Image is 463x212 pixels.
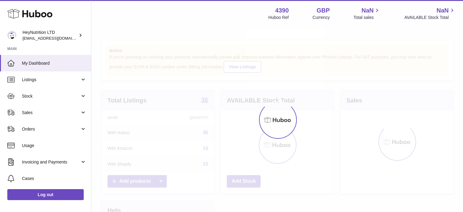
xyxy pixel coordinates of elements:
[22,126,80,132] span: Orders
[22,110,80,116] span: Sales
[361,6,374,15] span: NaN
[437,6,449,15] span: NaN
[353,15,381,20] span: Total sales
[404,6,456,20] a: NaN AVAILABLE Stock Total
[22,77,80,83] span: Listings
[22,176,86,181] span: Cases
[22,93,80,99] span: Stock
[268,15,289,20] div: Huboo Ref
[275,6,289,15] strong: 4390
[404,15,456,20] span: AVAILABLE Stock Total
[23,36,89,41] span: [EMAIL_ADDRESS][DOMAIN_NAME]
[7,31,16,40] img: info@heynutrition.com
[23,30,77,41] div: HeyNutrition LTD
[353,6,381,20] a: NaN Total sales
[22,60,86,66] span: My Dashboard
[313,15,330,20] div: Currency
[22,159,80,165] span: Invoicing and Payments
[317,6,330,15] strong: GBP
[22,143,86,149] span: Usage
[7,189,84,200] a: Log out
